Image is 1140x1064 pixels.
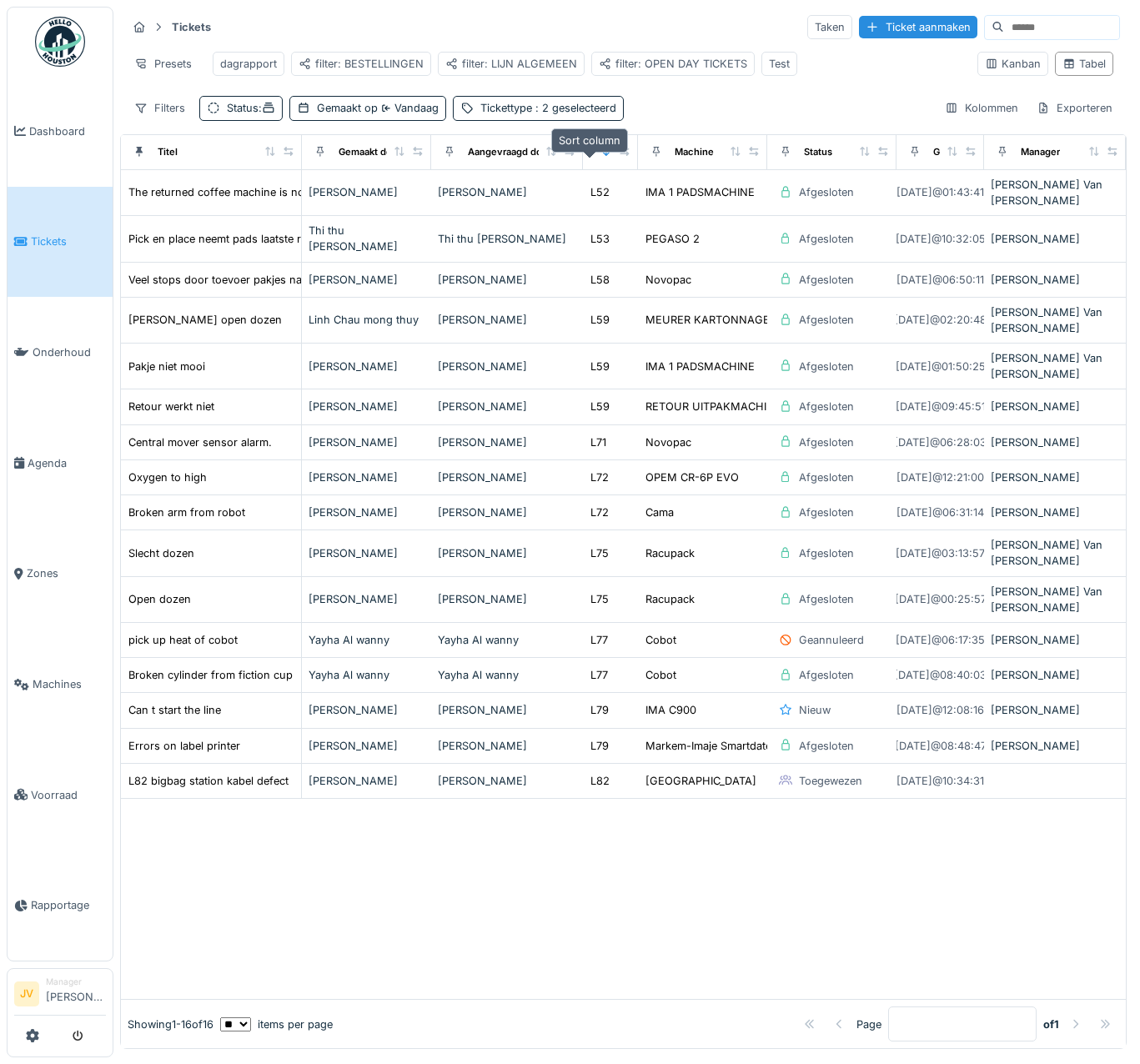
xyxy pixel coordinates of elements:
div: L75 [590,545,609,561]
div: Manager [1021,145,1060,159]
div: [DATE] @ 03:13:57 [896,545,985,561]
div: L59 [590,312,610,328]
div: Titel [158,145,178,159]
div: Nieuw [799,702,831,718]
div: [PERSON_NAME] [309,702,424,718]
div: Yayha Al wanny [309,667,424,683]
div: Yayha Al wanny [438,632,576,648]
div: L52 [590,184,610,200]
div: [DATE] @ 12:08:16 [896,702,984,718]
div: items per page [220,1016,333,1032]
div: [PERSON_NAME] Van [PERSON_NAME] [991,304,1119,336]
div: Toegewezen [799,773,862,789]
div: Afgesloten [799,399,854,414]
span: Voorraad [31,787,106,803]
div: [DATE] @ 01:50:25 [896,359,986,374]
div: Pick en place neemt pads laatste rij niet op naar band [128,231,399,247]
div: Central mover sensor alarm. [128,434,272,450]
div: L59 [590,359,610,374]
div: [GEOGRAPHIC_DATA] [645,773,756,789]
div: [PERSON_NAME] [991,469,1119,485]
div: [PERSON_NAME] [991,272,1119,288]
div: [PERSON_NAME] [991,702,1119,718]
div: PEGASO 2 [645,231,700,247]
div: Racupack [645,545,695,561]
a: Tickets [8,187,113,298]
div: L71 [590,434,606,450]
div: L72 [590,504,609,520]
div: [PERSON_NAME] [991,667,1119,683]
div: Cama [645,504,674,520]
li: JV [14,981,39,1006]
div: IMA 1 PADSMACHINE [645,359,755,374]
div: [DATE] @ 06:31:14 [896,504,984,520]
div: Afgesloten [799,184,854,200]
div: [DATE] @ 09:45:51 [896,399,986,414]
span: : [259,102,275,114]
div: [PERSON_NAME] [438,738,576,754]
div: Markem-Imaje Smartdate Wipe 2200 [645,738,831,754]
div: [DATE] @ 08:48:47 [895,738,987,754]
div: L72 [590,469,609,485]
div: [PERSON_NAME] open dozen [128,312,282,328]
div: [DATE] @ 08:40:03 [894,667,987,683]
span: Zones [27,565,106,581]
div: Thi thu [PERSON_NAME] [438,231,576,247]
div: [DATE] @ 10:34:31 [896,773,984,789]
div: Sort column [551,128,628,153]
div: [PERSON_NAME] [991,632,1119,648]
div: [DATE] @ 00:25:57 [895,591,987,607]
div: [PERSON_NAME] [309,399,424,414]
span: Tickets [31,233,106,249]
a: Zones [8,519,113,630]
div: Gemaakt op [933,145,987,159]
div: Cobot [645,632,676,648]
div: OPEM CR-6P EVO [645,469,739,485]
div: L77 [590,632,608,648]
div: [PERSON_NAME] [991,504,1119,520]
div: [PERSON_NAME] [309,272,424,288]
div: Afgesloten [799,312,854,328]
div: Retour werkt niet [128,399,214,414]
div: Showing 1 - 16 of 16 [128,1016,213,1032]
div: [PERSON_NAME] Van [PERSON_NAME] [991,537,1119,569]
div: RETOUR UITPAKMACHINE + VACUUMSYSTEEM [645,399,894,414]
div: [PERSON_NAME] [438,545,576,561]
div: [PERSON_NAME] [309,545,424,561]
strong: of 1 [1043,1016,1059,1032]
div: Racupack [645,591,695,607]
div: Filters [127,96,193,120]
div: [DATE] @ 06:17:35 [896,632,985,648]
div: [PERSON_NAME] [438,272,576,288]
div: [PERSON_NAME] [438,591,576,607]
div: Slecht dozen [128,545,194,561]
div: MEURER KARTONNAGE [645,312,770,328]
div: Afgesloten [799,591,854,607]
div: [PERSON_NAME] [438,184,576,200]
div: dagrapport [220,56,277,72]
div: filter: BESTELLINGEN [299,56,424,72]
div: Oxygen to high [128,469,207,485]
div: Afgesloten [799,504,854,520]
div: Afgesloten [799,434,854,450]
div: [PERSON_NAME] [438,469,576,485]
span: Vandaag [378,102,439,114]
div: Afgesloten [799,359,854,374]
span: Machines [33,676,106,692]
div: [PERSON_NAME] [438,359,576,374]
div: Yayha Al wanny [309,632,424,648]
strong: Tickets [165,19,218,35]
div: L82 bigbag station kabel defect [128,773,289,789]
div: [PERSON_NAME] [438,434,576,450]
div: L58 [590,272,610,288]
div: Afgesloten [799,545,854,561]
div: [PERSON_NAME] [309,773,424,789]
div: Afgesloten [799,667,854,683]
div: [PERSON_NAME] Van [PERSON_NAME] [991,350,1119,382]
div: Linh Chau mong thuy [309,312,424,328]
div: [PERSON_NAME] [438,312,576,328]
a: Machines [8,629,113,740]
div: [PERSON_NAME] [309,591,424,607]
a: Onderhoud [8,297,113,408]
div: [PERSON_NAME] Van [PERSON_NAME] [991,584,1119,615]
